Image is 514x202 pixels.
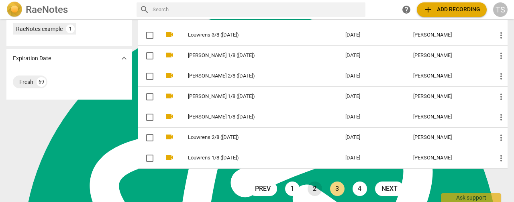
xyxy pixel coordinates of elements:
a: prev [249,182,277,196]
button: TS [493,2,508,17]
td: [DATE] [339,86,406,107]
div: Fresh [19,78,33,86]
td: [DATE] [339,107,406,127]
td: [DATE] [339,127,406,148]
a: Louwrens 2/8 ([DATE]) [188,135,316,141]
td: [DATE] [339,45,406,66]
span: videocam [165,91,174,101]
span: more_vert [496,153,506,163]
a: Page 4 [353,182,367,196]
a: [PERSON_NAME] 2/8 ([DATE]) [188,73,316,79]
span: Add recording [423,5,480,14]
span: help [402,5,411,14]
td: [DATE] [339,148,406,168]
div: Ask support [441,193,501,202]
a: [PERSON_NAME] 1/8 ([DATE]) [188,94,316,100]
td: [DATE] [339,66,406,86]
p: Expiration Date [13,54,51,63]
div: 1 [66,24,75,33]
span: videocam [165,71,174,80]
div: [PERSON_NAME] [413,53,483,59]
a: Louwrens 3/8 ([DATE]) [188,32,316,38]
span: videocam [165,112,174,121]
button: Upload [417,2,487,17]
span: videocam [165,132,174,142]
span: videocam [165,153,174,162]
span: videocam [165,30,174,39]
button: Show more [118,52,130,64]
span: add [423,5,433,14]
td: [DATE] [339,25,406,45]
span: more_vert [496,31,506,40]
a: [PERSON_NAME] 1/8 ([DATE]) [188,53,316,59]
a: Page 3 is your current page [330,182,345,196]
div: [PERSON_NAME] [413,155,483,161]
a: Louwrens 1/8 ([DATE]) [188,155,316,161]
a: [PERSON_NAME] 1/8 ([DATE]) [188,114,316,120]
span: more_vert [496,133,506,143]
a: Page 1 [285,182,300,196]
div: [PERSON_NAME] [413,94,483,100]
span: expand_more [119,53,129,63]
h2: RaeNotes [26,4,68,15]
a: next [375,182,404,196]
input: Search [153,3,362,16]
div: [PERSON_NAME] [413,135,483,141]
a: Page 2 [308,182,322,196]
div: [PERSON_NAME] [413,32,483,38]
div: 69 [37,77,46,87]
span: more_vert [496,112,506,122]
a: Help [399,2,414,17]
img: Logo [6,2,22,18]
a: LogoRaeNotes [6,2,130,18]
span: more_vert [496,51,506,61]
span: videocam [165,50,174,60]
span: more_vert [496,92,506,102]
div: [PERSON_NAME] [413,114,483,120]
span: more_vert [496,71,506,81]
div: [PERSON_NAME] [413,73,483,79]
div: RaeNotes example [16,25,63,33]
span: search [140,5,149,14]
